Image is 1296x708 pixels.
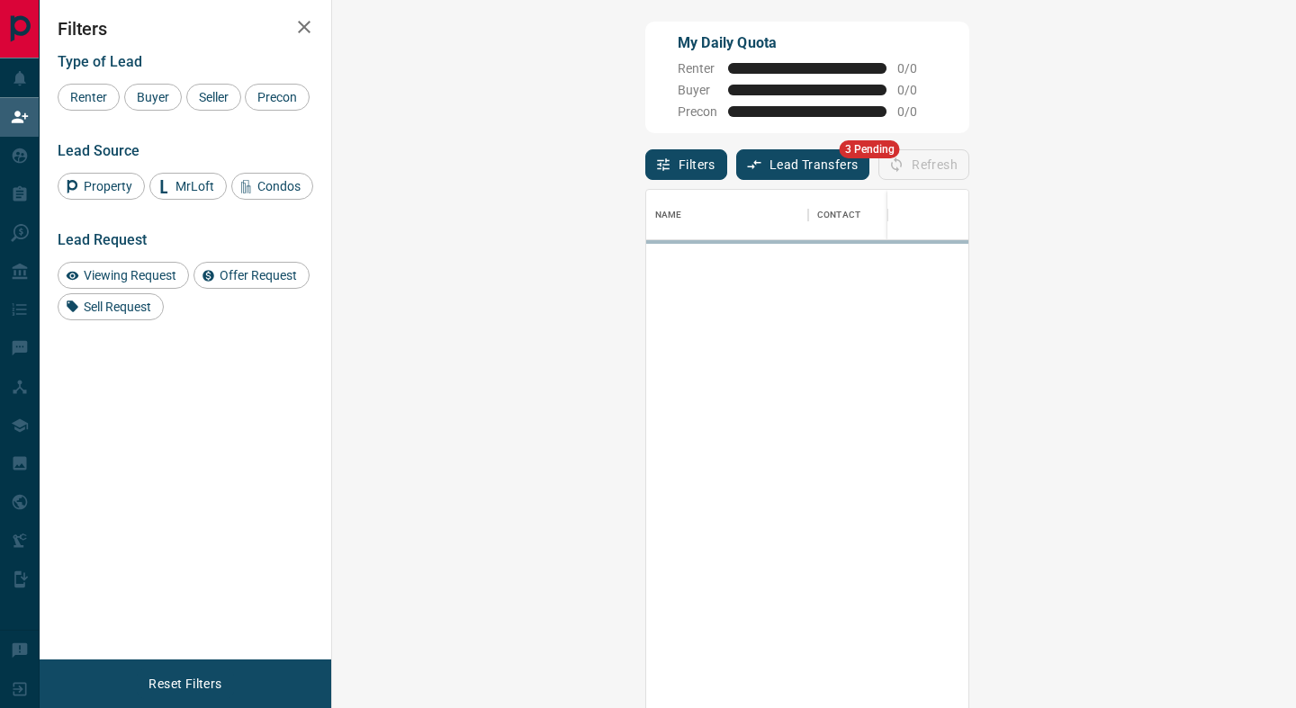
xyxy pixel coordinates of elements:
span: 0 / 0 [897,104,937,119]
div: Renter [58,84,120,111]
div: Seller [186,84,241,111]
span: 0 / 0 [897,83,937,97]
span: Buyer [678,83,717,97]
span: Renter [64,90,113,104]
h2: Filters [58,18,313,40]
div: Condos [231,173,313,200]
button: Reset Filters [137,668,233,699]
span: Condos [251,179,307,193]
button: Filters [645,149,727,180]
div: Name [646,190,808,240]
span: Buyer [130,90,175,104]
span: Precon [251,90,303,104]
div: Contact [808,190,952,240]
div: Offer Request [193,262,310,289]
span: MrLoft [169,179,220,193]
button: Lead Transfers [736,149,870,180]
div: Sell Request [58,293,164,320]
span: Lead Source [58,142,139,159]
span: Offer Request [213,268,303,282]
div: Property [58,173,145,200]
span: Renter [678,61,717,76]
div: MrLoft [149,173,227,200]
span: Precon [678,104,717,119]
span: 0 / 0 [897,61,937,76]
div: Viewing Request [58,262,189,289]
span: Seller [193,90,235,104]
span: 3 Pending [840,140,900,158]
span: Type of Lead [58,53,142,70]
div: Name [655,190,682,240]
div: Contact [817,190,860,240]
p: My Daily Quota [678,32,937,54]
span: Lead Request [58,231,147,248]
div: Buyer [124,84,182,111]
span: Property [77,179,139,193]
div: Precon [245,84,310,111]
span: Viewing Request [77,268,183,282]
span: Sell Request [77,300,157,314]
